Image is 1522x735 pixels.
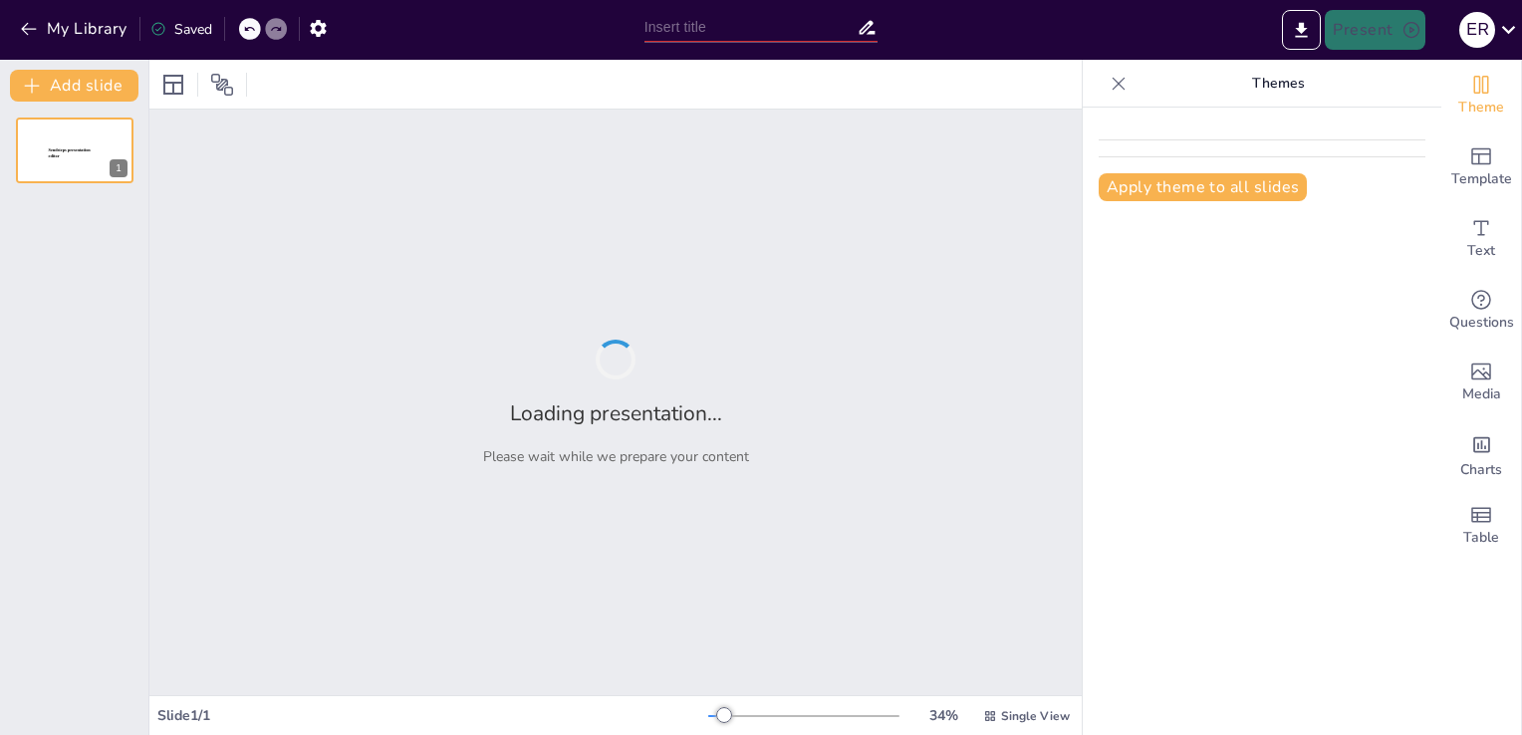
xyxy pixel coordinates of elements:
button: Present [1325,10,1424,50]
div: Add ready made slides [1441,131,1521,203]
div: Add a table [1441,490,1521,562]
div: Add text boxes [1441,203,1521,275]
span: Single View [1001,708,1070,724]
div: Change the overall theme [1441,60,1521,131]
input: Insert title [644,13,858,42]
span: Media [1462,383,1501,405]
span: Sendsteps presentation editor [49,148,91,159]
span: Template [1451,168,1512,190]
div: 1 [110,159,127,177]
div: Get real-time input from your audience [1441,275,1521,347]
div: E r [1459,12,1495,48]
div: Add images, graphics, shapes or video [1441,347,1521,418]
button: Apply theme to all slides [1099,173,1307,201]
div: Layout [157,69,189,101]
div: Saved [150,20,212,39]
button: Add slide [10,70,138,102]
div: Add charts and graphs [1441,418,1521,490]
div: 1 [16,118,133,183]
div: Slide 1 / 1 [157,706,708,725]
button: My Library [15,13,135,45]
span: Questions [1449,312,1514,334]
span: Theme [1458,97,1504,119]
span: Table [1463,527,1499,549]
span: Charts [1460,459,1502,481]
button: E r [1459,10,1495,50]
span: Text [1467,240,1495,262]
p: Please wait while we prepare your content [483,447,749,466]
span: Position [210,73,234,97]
p: Themes [1135,60,1421,108]
div: 34 % [919,706,967,725]
h2: Loading presentation... [510,399,722,427]
button: Export to PowerPoint [1282,10,1321,50]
